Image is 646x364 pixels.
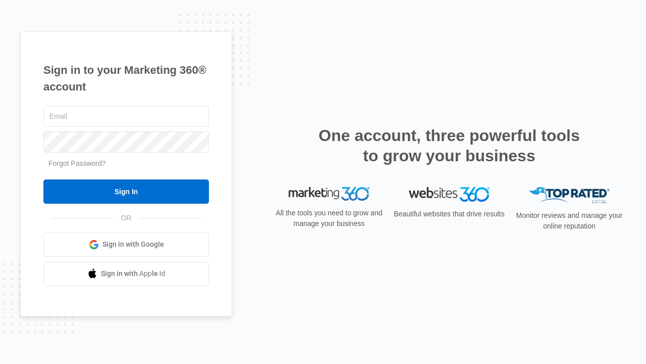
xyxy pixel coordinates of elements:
[43,106,209,127] input: Email
[513,210,626,232] p: Monitor reviews and manage your online reputation
[101,268,166,279] span: Sign in with Apple Id
[43,233,209,257] a: Sign in with Google
[43,179,209,204] input: Sign In
[114,213,139,223] span: OR
[393,209,506,219] p: Beautiful websites that drive results
[43,262,209,286] a: Sign in with Apple Id
[102,239,164,250] span: Sign in with Google
[529,187,610,204] img: Top Rated Local
[409,187,490,202] img: Websites 360
[315,125,583,166] h2: One account, three powerful tools to grow your business
[289,187,369,201] img: Marketing 360
[273,208,386,229] p: All the tools you need to grow and manage your business
[48,159,106,167] a: Forgot Password?
[43,62,209,95] h1: Sign in to your Marketing 360® account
